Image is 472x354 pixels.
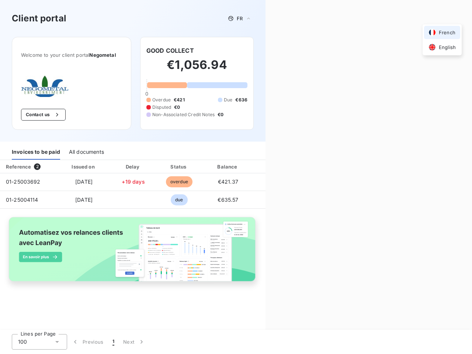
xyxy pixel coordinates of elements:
span: Non-Associated Credit Notes [152,111,215,118]
div: Balance [204,163,252,170]
span: Negometal [89,52,116,58]
span: +19 days [122,178,145,185]
div: PDF [255,163,292,170]
span: overdue [166,176,192,187]
h6: GOOD COLLECT [146,46,194,55]
div: Issued on [58,163,109,170]
span: FR [237,15,243,21]
h3: Client portal [12,12,66,25]
span: €635.57 [218,197,238,203]
span: Overdue [152,97,171,103]
div: Invoices to be paid [12,144,60,160]
span: Welcome to your client portal [21,52,122,58]
span: 0 [145,91,148,97]
span: €421.37 [218,178,238,185]
img: banner [3,213,263,292]
span: due [171,194,187,205]
div: Delay [112,163,155,170]
span: 01-25003692 [6,178,41,185]
span: Disputed [152,104,171,111]
span: Due [224,97,232,103]
div: Status [157,163,201,170]
h2: €1,056.94 [146,58,247,80]
img: Company logo [21,76,68,97]
span: [DATE] [75,178,93,185]
span: [DATE] [75,197,93,203]
span: €0 [218,111,223,118]
span: €421 [174,97,185,103]
div: All documents [69,144,104,160]
button: Next [119,334,150,350]
span: 1 [112,338,114,346]
span: €0 [174,104,180,111]
button: Contact us [21,109,66,121]
span: 01-25004114 [6,197,38,203]
span: €636 [235,97,247,103]
button: Previous [67,334,108,350]
span: 100 [18,338,27,346]
div: Reference [6,164,31,170]
button: 1 [108,334,119,350]
span: 2 [34,163,41,170]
